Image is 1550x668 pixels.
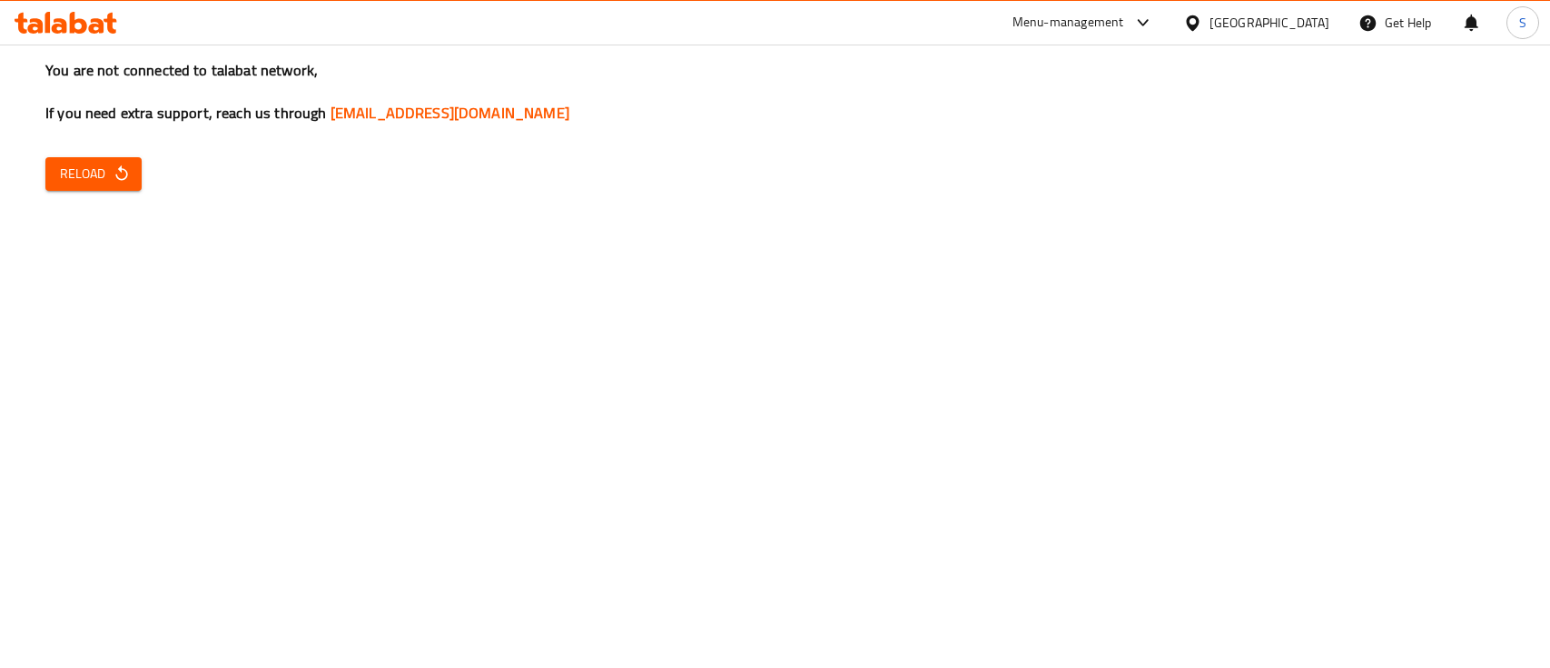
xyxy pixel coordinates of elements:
[60,163,127,185] span: Reload
[1209,13,1329,33] div: [GEOGRAPHIC_DATA]
[45,157,142,191] button: Reload
[1519,13,1526,33] span: S
[331,99,569,126] a: [EMAIL_ADDRESS][DOMAIN_NAME]
[45,60,1505,124] h3: You are not connected to talabat network, If you need extra support, reach us through
[1012,12,1124,34] div: Menu-management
